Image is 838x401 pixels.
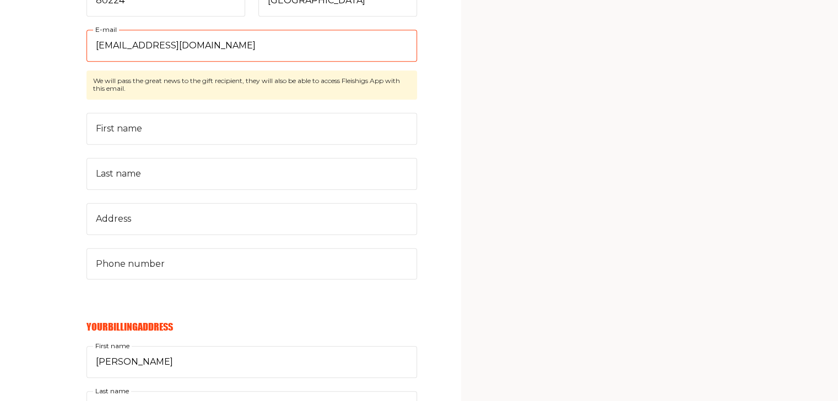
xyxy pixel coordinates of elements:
[86,321,417,333] h6: Your Billing Address
[86,70,417,100] span: We will pass the great news to the gift recipient, they will also be able to access Fleishigs App...
[86,346,417,378] input: First name
[93,24,119,36] label: E-mail
[86,158,417,190] input: Last name
[93,385,131,397] label: Last name
[93,340,132,352] label: First name
[86,203,417,235] input: Address
[86,113,417,145] input: First name
[86,30,417,62] input: E-mail
[86,248,417,280] input: Phone number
